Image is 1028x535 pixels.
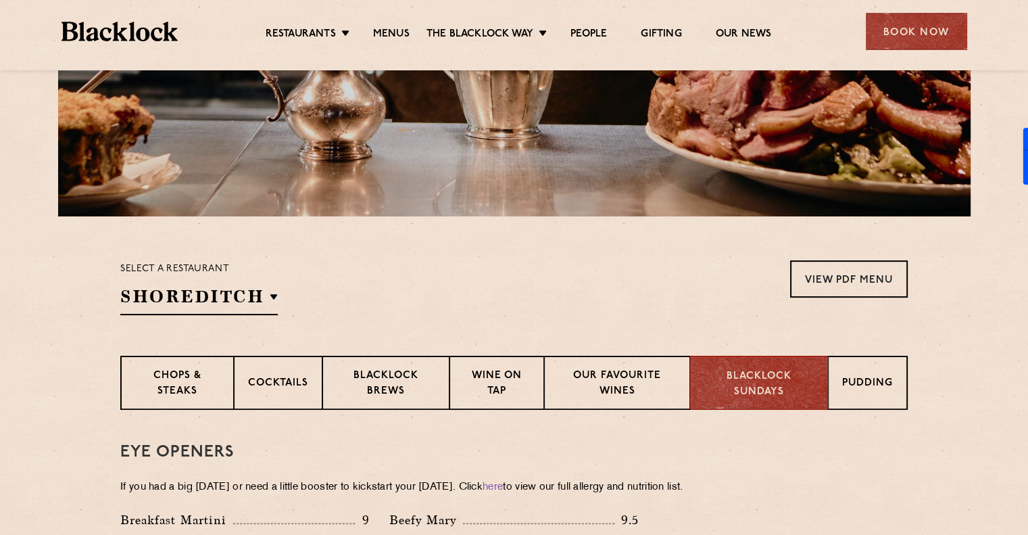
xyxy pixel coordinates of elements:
p: 9.5 [614,511,639,529]
p: Wine on Tap [464,369,530,400]
p: Cocktails [248,376,308,393]
h3: Eye openers [120,444,908,461]
p: Chops & Steaks [135,369,220,400]
a: View PDF Menu [790,260,908,298]
a: Gifting [641,28,681,43]
a: Restaurants [266,28,336,43]
h2: Shoreditch [120,285,278,315]
a: here [483,482,503,492]
a: Our News [716,28,772,43]
p: If you had a big [DATE] or need a little booster to kickstart your [DATE]. Click to view our full... [120,478,908,497]
p: Beefy Mary [389,511,463,530]
p: Our favourite wines [558,369,675,400]
a: People [570,28,607,43]
a: The Blacklock Way [426,28,533,43]
p: 9 [355,511,369,529]
p: Blacklock Sundays [704,369,814,400]
img: BL_Textured_Logo-footer-cropped.svg [62,22,178,41]
p: Blacklock Brews [337,369,435,400]
p: Breakfast Martini [120,511,233,530]
a: Menus [373,28,410,43]
p: Select a restaurant [120,260,278,278]
div: Book Now [866,13,967,50]
p: Pudding [842,376,893,393]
